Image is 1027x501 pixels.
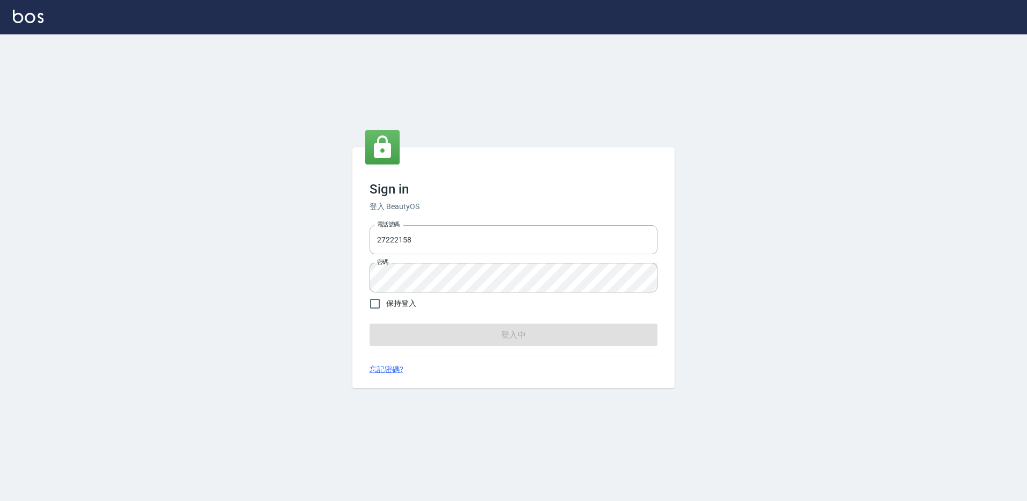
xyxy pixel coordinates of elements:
label: 密碼 [377,258,388,266]
h3: Sign in [370,182,657,197]
span: 保持登入 [386,298,416,309]
img: Logo [13,10,44,23]
label: 電話號碼 [377,220,400,228]
a: 忘記密碼? [370,364,403,375]
h6: 登入 BeautyOS [370,201,657,212]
